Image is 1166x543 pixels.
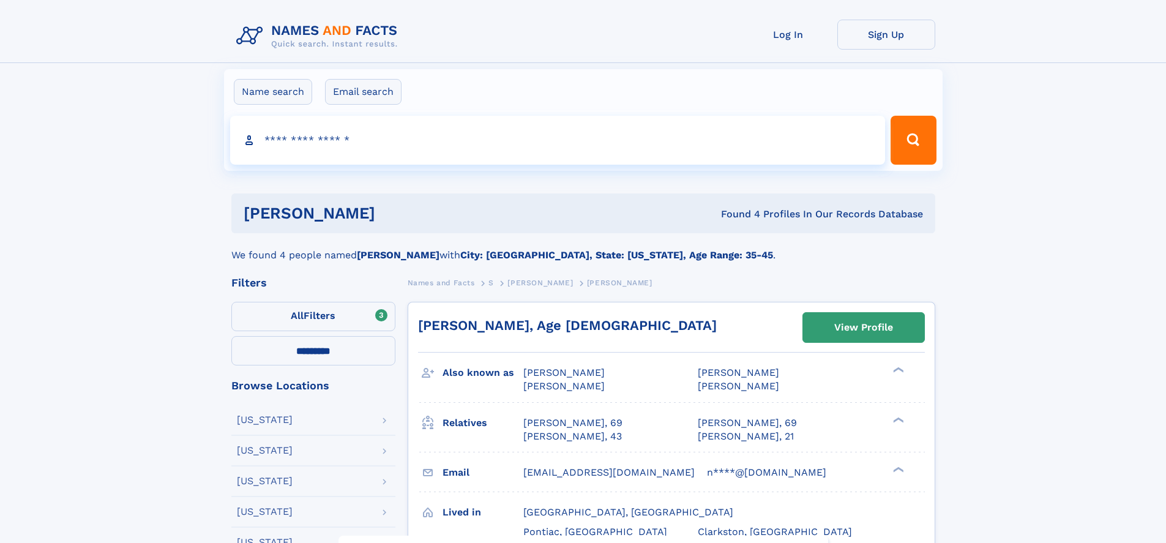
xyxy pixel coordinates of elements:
span: [PERSON_NAME] [587,279,652,287]
h1: [PERSON_NAME] [244,206,548,221]
span: All [291,310,304,321]
input: search input [230,116,886,165]
a: Names and Facts [408,275,475,290]
a: View Profile [803,313,924,342]
div: Found 4 Profiles In Our Records Database [548,208,923,221]
span: [PERSON_NAME] [698,367,779,378]
span: [PERSON_NAME] [523,367,605,378]
div: View Profile [834,313,893,342]
label: Email search [325,79,402,105]
div: [US_STATE] [237,446,293,455]
h3: Relatives [443,413,523,433]
a: [PERSON_NAME], 43 [523,430,622,443]
span: [GEOGRAPHIC_DATA], [GEOGRAPHIC_DATA] [523,506,733,518]
a: [PERSON_NAME], 21 [698,430,794,443]
b: [PERSON_NAME] [357,249,439,261]
a: Sign Up [837,20,935,50]
a: [PERSON_NAME] [507,275,573,290]
h3: Lived in [443,502,523,523]
div: ❯ [890,416,905,424]
span: [PERSON_NAME] [507,279,573,287]
img: Logo Names and Facts [231,20,408,53]
a: [PERSON_NAME], 69 [523,416,622,430]
div: ❯ [890,465,905,473]
div: [US_STATE] [237,476,293,486]
a: [PERSON_NAME], Age [DEMOGRAPHIC_DATA] [418,318,717,333]
h3: Also known as [443,362,523,383]
div: [US_STATE] [237,415,293,425]
span: Pontiac, [GEOGRAPHIC_DATA] [523,526,667,537]
span: [PERSON_NAME] [523,380,605,392]
div: Browse Locations [231,380,395,391]
a: [PERSON_NAME], 69 [698,416,797,430]
div: Filters [231,277,395,288]
h3: Email [443,462,523,483]
div: ❯ [890,366,905,374]
div: [US_STATE] [237,507,293,517]
span: Clarkston, [GEOGRAPHIC_DATA] [698,526,852,537]
button: Search Button [891,116,936,165]
span: [EMAIL_ADDRESS][DOMAIN_NAME] [523,466,695,478]
a: S [488,275,494,290]
div: We found 4 people named with . [231,233,935,263]
span: [PERSON_NAME] [698,380,779,392]
label: Filters [231,302,395,331]
b: City: [GEOGRAPHIC_DATA], State: [US_STATE], Age Range: 35-45 [460,249,773,261]
label: Name search [234,79,312,105]
a: Log In [739,20,837,50]
span: S [488,279,494,287]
